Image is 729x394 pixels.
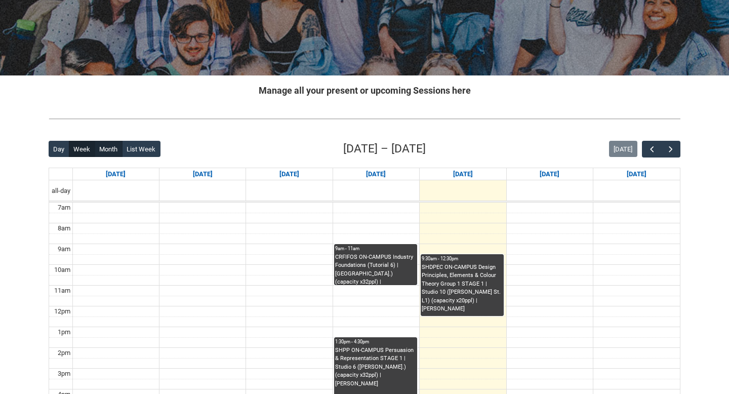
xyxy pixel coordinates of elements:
button: Next Week [661,141,680,157]
div: 9am [56,244,72,254]
div: SHDPEC ON-CAMPUS Design Principles, Elements & Colour Theory Group 1 STAGE 1 | Studio 10 ([PERSON... [422,263,503,313]
h2: Manage all your present or upcoming Sessions here [49,84,680,97]
div: 3pm [56,369,72,379]
button: Week [69,141,95,157]
a: Go to August 16, 2025 [625,168,649,180]
div: 9am - 11am [335,245,416,252]
div: 7am [56,203,72,213]
a: Go to August 14, 2025 [451,168,475,180]
img: REDU_GREY_LINE [49,113,680,124]
a: Go to August 12, 2025 [277,168,301,180]
div: 2pm [56,348,72,358]
div: CRFIFOS ON-CAMPUS Industry Foundations (Tutorial 6) | [GEOGRAPHIC_DATA].) (capacity x32ppl) | [PE... [335,253,416,285]
div: 11am [52,286,72,296]
div: 9:30am - 12:30pm [422,255,503,262]
button: List Week [122,141,160,157]
div: 10am [52,265,72,275]
div: 1:30pm - 4:30pm [335,338,416,345]
div: SHPP ON-CAMPUS Persuasion & Representation STAGE 1 | Studio 6 ([PERSON_NAME].) (capacity x32ppl) ... [335,346,416,388]
a: Go to August 10, 2025 [104,168,128,180]
div: 1pm [56,327,72,337]
button: [DATE] [609,141,637,157]
span: all-day [50,186,72,196]
a: Go to August 11, 2025 [191,168,215,180]
button: Previous Week [642,141,661,157]
a: Go to August 13, 2025 [364,168,388,180]
div: 8am [56,223,72,233]
div: 12pm [52,306,72,317]
a: Go to August 15, 2025 [538,168,561,180]
h2: [DATE] – [DATE] [343,140,426,157]
button: Day [49,141,69,157]
button: Month [95,141,123,157]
